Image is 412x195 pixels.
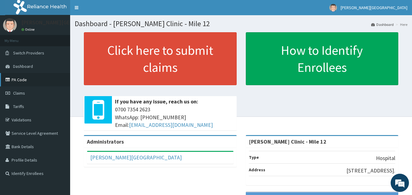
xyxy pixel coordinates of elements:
[3,18,17,32] img: User Image
[115,98,198,105] b: If you have any issue, reach us on:
[13,104,24,109] span: Tariffs
[13,90,25,96] span: Claims
[21,20,112,25] p: [PERSON_NAME][GEOGRAPHIC_DATA]
[13,64,33,69] span: Dashboard
[394,22,407,27] li: Here
[371,22,394,27] a: Dashboard
[129,121,213,128] a: [EMAIL_ADDRESS][DOMAIN_NAME]
[84,32,237,85] a: Click here to submit claims
[21,27,36,32] a: Online
[115,106,234,129] span: 0700 7354 2623 WhatsApp: [PHONE_NUMBER] Email:
[249,167,265,172] b: Address
[329,4,337,12] img: User Image
[90,154,182,161] a: [PERSON_NAME][GEOGRAPHIC_DATA]
[87,138,124,145] b: Administrators
[249,138,326,145] strong: [PERSON_NAME] Clinic - Mile 12
[13,50,44,56] span: Switch Providers
[249,155,259,160] b: Type
[376,154,395,162] p: Hospital
[75,20,407,28] h1: Dashboard - [PERSON_NAME] Clinic - Mile 12
[246,32,399,85] a: How to Identify Enrollees
[341,5,407,10] span: [PERSON_NAME][GEOGRAPHIC_DATA]
[346,167,395,175] p: [STREET_ADDRESS].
